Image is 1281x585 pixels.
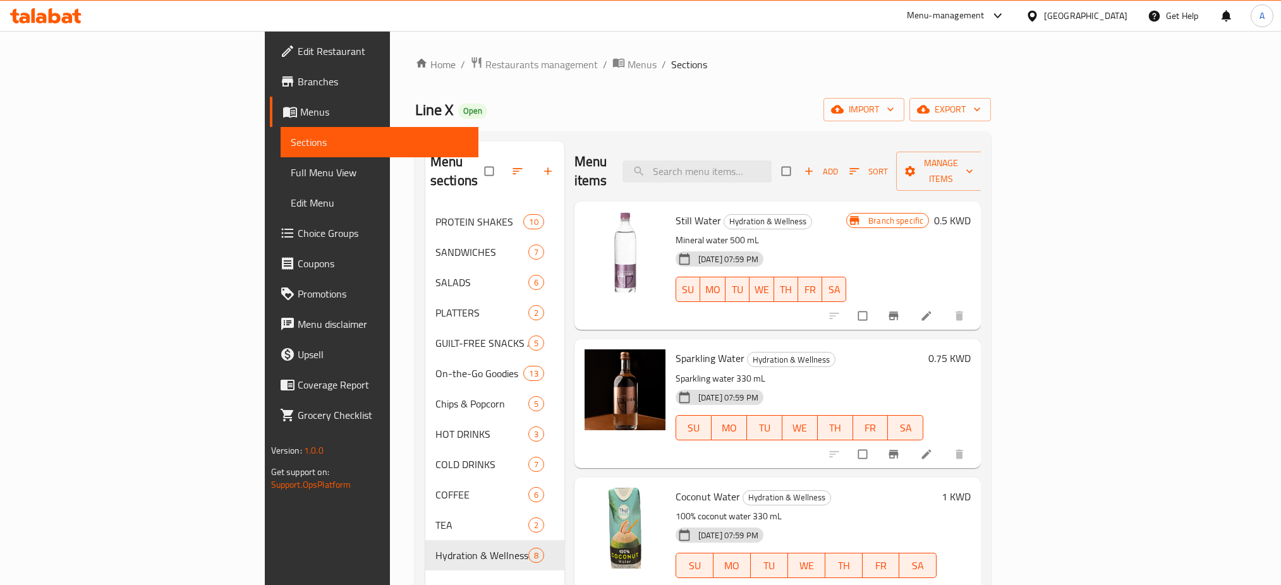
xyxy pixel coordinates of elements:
div: SANDWICHES7 [425,237,564,267]
span: Select to update [851,442,877,466]
div: HOT DRINKS3 [425,419,564,449]
span: Chips & Popcorn [435,396,528,411]
div: Hydration & Wellness [724,214,812,229]
button: delete [945,440,976,468]
span: FR [868,557,895,575]
div: On-the-Go Goodies13 [425,358,564,389]
div: Menu-management [907,8,985,23]
button: WE [750,277,774,302]
span: 6 [529,489,543,501]
a: Menus [270,97,479,127]
nav: Menu sections [425,202,564,576]
div: COFFEE6 [425,479,564,510]
span: MO [717,419,742,437]
button: MO [713,553,751,578]
div: TEA2 [425,510,564,540]
span: COFFEE [435,487,528,502]
span: 6 [529,277,543,289]
button: TU [725,277,750,302]
a: Choice Groups [270,218,479,248]
button: FR [798,277,822,302]
span: 7 [529,246,543,258]
div: items [528,426,544,442]
button: FR [863,553,900,578]
span: Sort items [841,162,896,181]
button: TH [818,415,853,440]
span: import [834,102,894,118]
span: 8 [529,550,543,562]
a: Edit menu item [920,448,935,461]
button: SU [676,553,713,578]
button: SU [676,277,700,302]
nav: breadcrumb [415,56,992,73]
div: COLD DRINKS7 [425,449,564,479]
span: Edit Menu [291,195,469,210]
div: [GEOGRAPHIC_DATA] [1044,9,1127,23]
button: TH [774,277,798,302]
div: PROTEIN SHAKES10 [425,207,564,237]
a: Promotions [270,279,479,309]
span: TH [823,419,848,437]
button: SA [888,415,923,440]
button: MO [712,415,747,440]
span: SALADS [435,275,528,290]
span: SA [827,280,841,299]
span: 1.0.0 [304,442,324,459]
span: Get support on: [271,464,329,480]
h6: 0.75 KWD [928,349,971,367]
a: Support.OpsPlatform [271,476,351,493]
span: [DATE] 07:59 PM [693,253,763,265]
span: 10 [524,216,543,228]
a: Full Menu View [281,157,479,188]
span: WE [787,419,813,437]
a: Grocery Checklist [270,400,479,430]
span: Hydration & Wellness [435,548,528,563]
span: Add item [801,162,841,181]
span: Restaurants management [485,57,598,72]
span: FR [858,419,883,437]
span: Branch specific [863,215,928,227]
span: MO [719,557,746,575]
span: On-the-Go Goodies [435,366,524,381]
a: Coverage Report [270,370,479,400]
button: delete [945,302,976,330]
button: WE [788,553,825,578]
span: Grocery Checklist [298,407,469,423]
div: items [528,548,544,563]
div: items [528,487,544,502]
div: items [523,366,543,381]
button: Sort [846,162,891,181]
div: Hydration & Wellness [743,490,831,505]
button: SU [676,415,712,440]
span: Select to update [851,304,877,328]
span: Edit Restaurant [298,44,469,59]
button: TU [751,553,788,578]
span: TU [752,419,777,437]
button: TU [747,415,782,440]
li: / [662,57,666,72]
span: TH [830,557,858,575]
div: items [528,335,544,351]
div: Hydration & Wellness8 [425,540,564,570]
a: Edit Menu [281,188,479,218]
span: SU [681,557,708,575]
button: SA [899,553,937,578]
span: 13 [524,368,543,380]
p: Mineral water 500 mL [676,232,846,248]
button: WE [782,415,818,440]
button: MO [700,277,725,302]
button: FR [853,415,889,440]
span: Menu disclaimer [298,317,469,332]
div: COLD DRINKS [435,457,528,472]
div: SALADS6 [425,267,564,298]
span: MO [705,280,720,299]
a: Edit Restaurant [270,36,479,66]
img: Coconut Water [585,488,665,569]
span: Sections [671,57,707,72]
div: items [528,457,544,472]
span: SU [681,419,707,437]
span: Coupons [298,256,469,271]
span: Add [804,164,838,179]
span: Full Menu View [291,165,469,180]
a: Restaurants management [470,56,598,73]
